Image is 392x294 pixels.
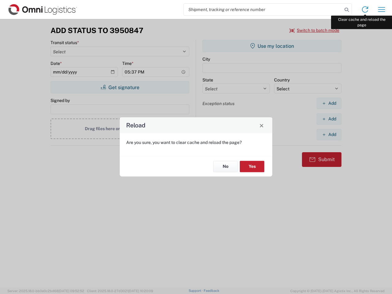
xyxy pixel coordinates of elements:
input: Shipment, tracking or reference number [184,4,342,15]
button: No [213,161,238,172]
button: Close [257,121,266,130]
button: Yes [240,161,264,172]
p: Are you sure, you want to clear cache and reload the page? [126,140,266,145]
h4: Reload [126,121,145,130]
